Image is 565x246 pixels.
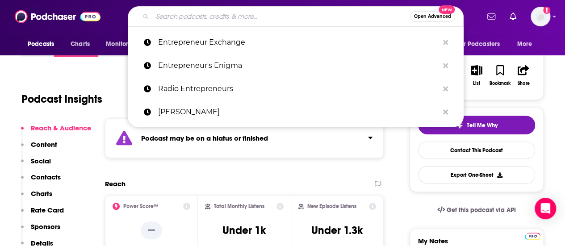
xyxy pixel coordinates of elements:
p: Reach & Audience [31,124,91,132]
h2: Power Score™ [123,203,158,209]
button: Content [21,140,57,157]
img: User Profile [531,7,550,26]
p: Entrepreneur Exchange [158,31,439,54]
p: Social [31,157,51,165]
img: tell me why sparkle [456,122,463,129]
p: -- [141,221,162,239]
span: Get this podcast via API [447,206,516,214]
button: Contacts [21,173,61,189]
p: Content [31,140,57,149]
span: For Podcasters [457,38,500,50]
a: [PERSON_NAME] [128,100,464,124]
img: Podchaser - Follow, Share and Rate Podcasts [15,8,100,25]
button: Reach & Audience [21,124,91,140]
button: open menu [100,36,149,53]
span: New [439,5,455,14]
span: Open Advanced [414,14,451,19]
a: Show notifications dropdown [484,9,499,24]
a: Entrepreneur Exchange [128,31,464,54]
div: Search podcasts, credits, & more... [128,6,464,27]
button: List [465,59,488,92]
p: Sponsors [31,222,60,231]
span: Charts [71,38,90,50]
button: Share [512,59,535,92]
button: Show profile menu [531,7,550,26]
p: Radio Entrepreneurs [158,77,439,100]
span: More [517,38,532,50]
a: Pro website [525,231,540,240]
button: Open AdvancedNew [410,11,455,22]
a: Get this podcast via API [430,199,523,221]
input: Search podcasts, credits, & more... [152,9,410,24]
button: Bookmark [488,59,511,92]
div: Bookmark [490,81,511,86]
button: Rate Card [21,206,64,222]
span: Logged in as SimonElement [531,7,550,26]
a: Show notifications dropdown [506,9,520,24]
p: jordan peterson [158,100,439,124]
a: Contact This Podcast [418,142,535,159]
button: open menu [511,36,544,53]
button: Sponsors [21,222,60,239]
span: Podcasts [28,38,54,50]
a: Entrepreneur's Enigma [128,54,464,77]
button: Export One-Sheet [418,166,535,183]
h3: Under 1k [222,224,266,237]
svg: Add a profile image [543,7,550,14]
section: Click to expand status details [105,118,384,158]
div: Open Intercom Messenger [535,198,556,219]
h2: Total Monthly Listens [214,203,264,209]
button: open menu [451,36,513,53]
strong: Podcast may be on a hiatus or finished [141,134,268,142]
button: Social [21,157,51,173]
p: Entrepreneur's Enigma [158,54,439,77]
button: open menu [21,36,66,53]
img: Podchaser Pro [525,233,540,240]
a: Charts [65,36,95,53]
span: Tell Me Why [467,122,498,129]
h3: Under 1.3k [311,224,363,237]
button: Charts [21,189,52,206]
p: Contacts [31,173,61,181]
div: List [473,81,480,86]
div: Share [517,81,529,86]
button: tell me why sparkleTell Me Why [418,116,535,134]
h2: New Episode Listens [307,203,356,209]
p: Rate Card [31,206,64,214]
span: Monitoring [106,38,138,50]
a: Radio Entrepreneurs [128,77,464,100]
h2: Reach [105,179,126,188]
p: Charts [31,189,52,198]
h1: Podcast Insights [21,92,102,106]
